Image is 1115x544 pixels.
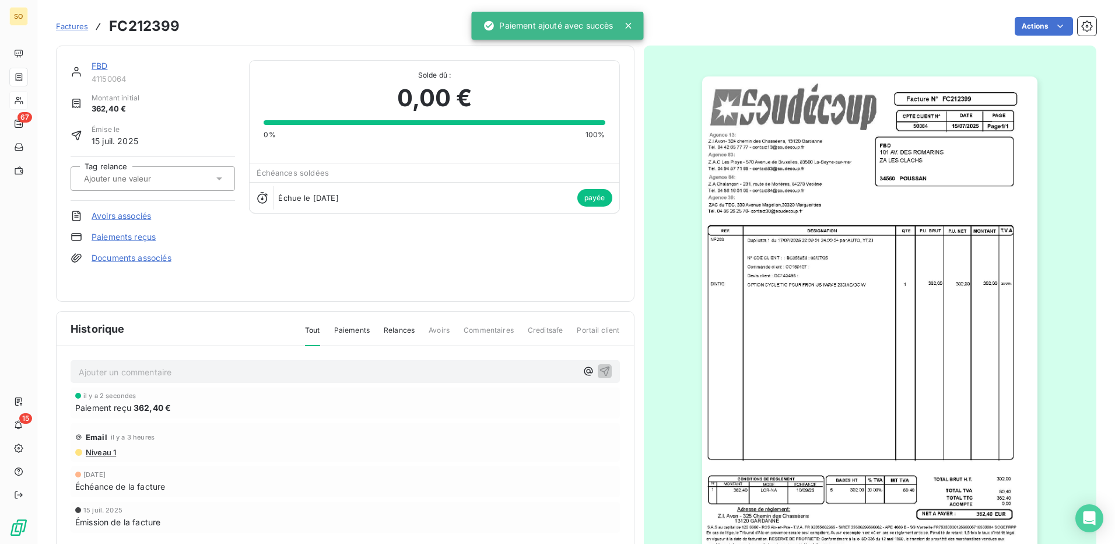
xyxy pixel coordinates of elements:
span: Échéance de la facture [75,480,165,493]
span: 15 juil. 2025 [92,135,138,147]
span: 362,40 € [134,402,171,414]
span: Creditsafe [528,325,563,345]
a: Documents associés [92,252,171,264]
span: 100% [585,130,605,140]
span: Tout [305,325,320,346]
input: Ajouter une valeur [83,173,200,184]
div: SO [9,7,28,26]
span: il y a 2 secondes [83,392,136,399]
span: 15 [19,413,32,424]
span: Solde dû : [264,70,605,81]
span: Émission de la facture [75,516,160,528]
span: Échue le [DATE] [278,193,338,203]
a: Paiements reçus [92,231,156,243]
span: 0% [264,130,275,140]
div: Paiement ajouté avec succès [483,15,613,36]
span: Paiement reçu [75,402,131,414]
span: Niveau 1 [85,448,116,457]
span: Montant initial [92,93,139,103]
span: Échéances soldées [257,168,329,177]
button: Actions [1015,17,1073,36]
span: Avoirs [429,325,450,345]
span: Commentaires [464,325,514,345]
span: [DATE] [83,471,106,478]
a: FBD [92,61,107,71]
span: 15 juil. 2025 [83,507,122,514]
h3: FC212399 [109,16,180,37]
span: Paiements [334,325,370,345]
span: Email [86,433,107,442]
div: Open Intercom Messenger [1075,504,1103,532]
img: Logo LeanPay [9,518,28,537]
span: payée [577,189,612,207]
span: Émise le [92,124,138,135]
a: Factures [56,20,88,32]
span: il y a 3 heures [111,434,155,441]
span: Factures [56,22,88,31]
span: Relances [384,325,415,345]
span: Historique [71,321,125,337]
span: Portail client [577,325,619,345]
span: 41150064 [92,74,235,83]
span: 362,40 € [92,103,139,115]
span: 0,00 € [397,81,472,116]
a: Avoirs associés [92,210,151,222]
span: 67 [17,112,32,123]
